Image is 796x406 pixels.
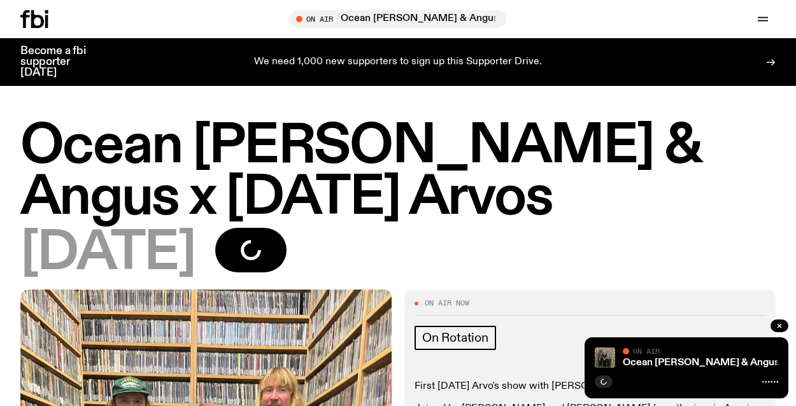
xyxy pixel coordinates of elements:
[290,10,506,28] button: On AirOcean [PERSON_NAME] & Angus x [DATE] Arvos
[633,347,660,355] span: On Air
[20,121,776,224] h1: Ocean [PERSON_NAME] & Angus x [DATE] Arvos
[415,381,765,393] p: First [DATE] Arvo's show with [PERSON_NAME]!
[425,300,469,307] span: On Air Now
[254,57,542,68] p: We need 1,000 new supporters to sign up this Supporter Drive.
[20,46,102,78] h3: Become a fbi supporter [DATE]
[20,228,195,279] span: [DATE]
[415,326,496,350] a: On Rotation
[422,331,488,345] span: On Rotation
